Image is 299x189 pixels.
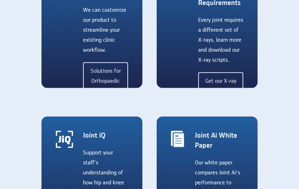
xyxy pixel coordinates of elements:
[83,5,128,55] div: We can customize our product to streamline your existing clinic workflow.
[195,131,244,151] div: Joint Ai White Paper
[83,62,128,100] a: Solutions for Orthopaedic Surgeons
[83,131,128,141] div: Joint iQ
[198,72,243,100] a: Get our X-ray Scripts
[198,15,243,65] div: Every joint requires a different set of X-rays, learn more and download our X-ray scripts.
